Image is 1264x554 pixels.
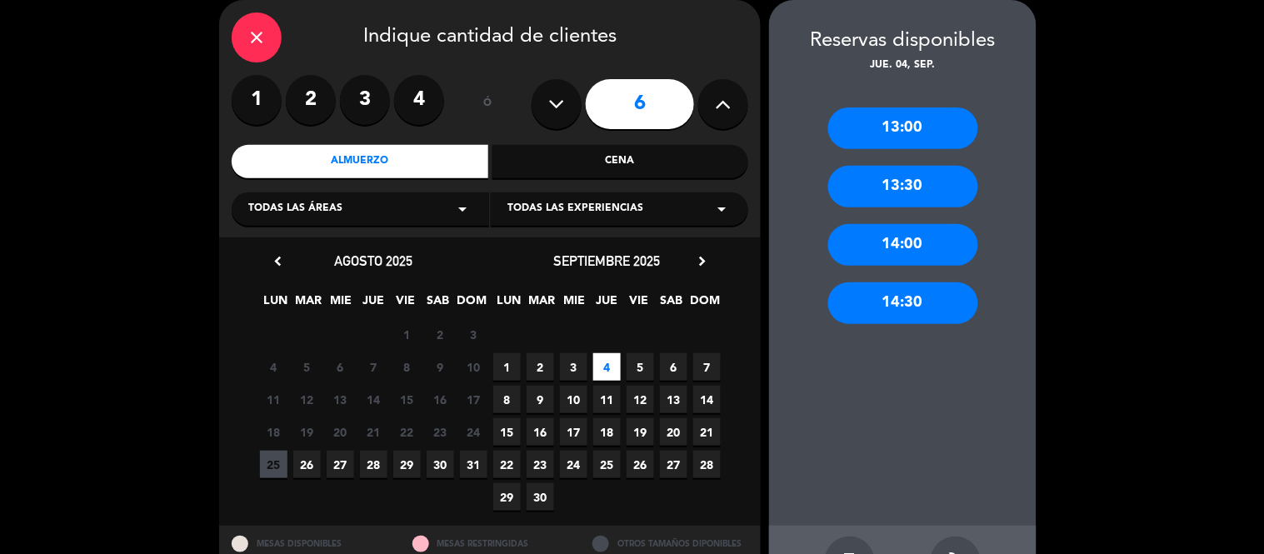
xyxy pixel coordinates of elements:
[593,353,621,381] span: 4
[627,386,654,413] span: 12
[260,418,287,446] span: 18
[427,353,454,381] span: 9
[327,353,354,381] span: 6
[232,12,748,62] div: Indique cantidad de clientes
[693,252,711,270] i: chevron_right
[393,353,421,381] span: 8
[828,224,978,266] div: 14:00
[452,199,472,219] i: arrow_drop_down
[327,418,354,446] span: 20
[293,386,321,413] span: 12
[327,451,354,478] span: 27
[340,75,390,125] label: 3
[460,353,487,381] span: 10
[425,291,452,318] span: SAB
[560,418,587,446] span: 17
[493,386,521,413] span: 8
[334,252,412,269] span: agosto 2025
[360,291,387,318] span: JUE
[461,75,515,133] div: ó
[528,291,556,318] span: MAR
[493,418,521,446] span: 15
[460,321,487,348] span: 3
[493,353,521,381] span: 1
[248,201,342,217] span: Todas las áreas
[593,418,621,446] span: 18
[492,145,749,178] div: Cena
[394,75,444,125] label: 4
[393,418,421,446] span: 22
[660,386,687,413] span: 13
[593,291,621,318] span: JUE
[493,451,521,478] span: 22
[327,291,355,318] span: MIE
[660,451,687,478] span: 27
[527,483,554,511] span: 30
[496,291,523,318] span: LUN
[360,451,387,478] span: 28
[327,386,354,413] span: 13
[507,201,643,217] span: Todas las experiencias
[493,483,521,511] span: 29
[427,418,454,446] span: 23
[712,199,732,219] i: arrow_drop_down
[360,353,387,381] span: 7
[460,451,487,478] span: 31
[527,418,554,446] span: 16
[828,107,978,149] div: 13:00
[560,451,587,478] span: 24
[295,291,322,318] span: MAR
[560,353,587,381] span: 3
[293,418,321,446] span: 19
[527,353,554,381] span: 2
[262,291,290,318] span: LUN
[828,166,978,207] div: 13:30
[593,451,621,478] span: 25
[627,451,654,478] span: 26
[393,321,421,348] span: 1
[427,386,454,413] span: 16
[593,386,621,413] span: 11
[693,353,721,381] span: 7
[527,386,554,413] span: 9
[769,25,1037,57] div: Reservas disponibles
[360,386,387,413] span: 14
[260,353,287,381] span: 4
[561,291,588,318] span: MIE
[260,451,287,478] span: 25
[658,291,686,318] span: SAB
[293,353,321,381] span: 5
[232,75,282,125] label: 1
[286,75,336,125] label: 2
[527,451,554,478] span: 23
[427,451,454,478] span: 30
[560,386,587,413] span: 10
[693,418,721,446] span: 21
[460,386,487,413] span: 17
[260,386,287,413] span: 11
[769,57,1037,74] div: jue. 04, sep.
[232,145,488,178] div: Almuerzo
[360,418,387,446] span: 21
[392,291,420,318] span: VIE
[247,27,267,47] i: close
[460,418,487,446] span: 24
[427,321,454,348] span: 2
[693,386,721,413] span: 14
[457,291,485,318] span: DOM
[293,451,321,478] span: 26
[626,291,653,318] span: VIE
[393,451,421,478] span: 29
[269,252,287,270] i: chevron_left
[828,282,978,324] div: 14:30
[393,386,421,413] span: 15
[660,418,687,446] span: 20
[660,353,687,381] span: 6
[553,252,660,269] span: septiembre 2025
[627,418,654,446] span: 19
[691,291,718,318] span: DOM
[693,451,721,478] span: 28
[627,353,654,381] span: 5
